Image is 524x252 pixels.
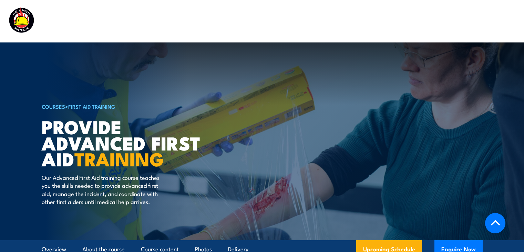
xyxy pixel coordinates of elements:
[187,12,233,30] a: Course Calendar
[150,12,172,30] a: Courses
[416,12,455,30] a: Learner Portal
[386,12,401,30] a: News
[42,118,212,167] h1: Provide Advanced First Aid
[470,12,492,30] a: Contact
[345,12,370,30] a: About Us
[42,173,167,206] p: Our Advanced First Aid training course teaches you the skills needed to provide advanced first ai...
[68,103,115,110] a: First Aid Training
[42,102,212,110] h6: >
[74,144,164,173] strong: TRAINING
[248,12,330,30] a: Emergency Response Services
[42,103,65,110] a: COURSES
